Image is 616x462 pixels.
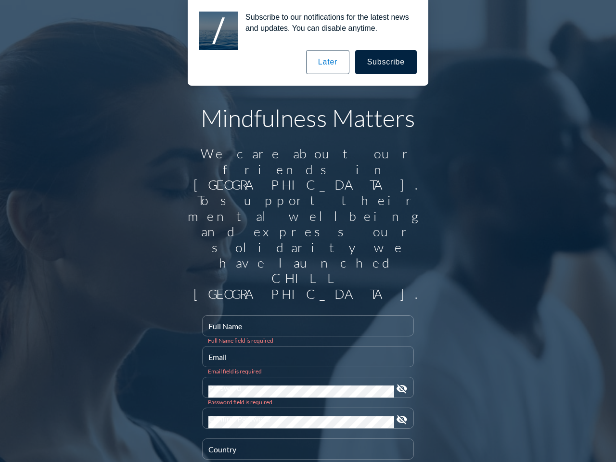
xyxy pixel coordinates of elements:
button: Subscribe [355,50,417,74]
img: notification icon [199,12,238,50]
input: Email [208,355,408,367]
div: Password field is required [208,398,408,406]
input: Password [208,385,394,398]
input: Full Name [208,324,408,336]
input: Confirm Password [208,416,394,428]
div: Subscribe to our notifications for the latest news and updates. You can disable anytime. [238,12,417,34]
h1: Mindfulness Matters [183,103,433,132]
button: Later [306,50,349,74]
div: We care about our friends in [GEOGRAPHIC_DATA]. To support their mental wellbeing and express our... [183,146,433,302]
div: Email field is required [208,368,408,375]
i: visibility_off [396,383,408,395]
input: Country [208,447,408,459]
div: Full Name field is required [208,337,408,344]
i: visibility_off [396,414,408,425]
